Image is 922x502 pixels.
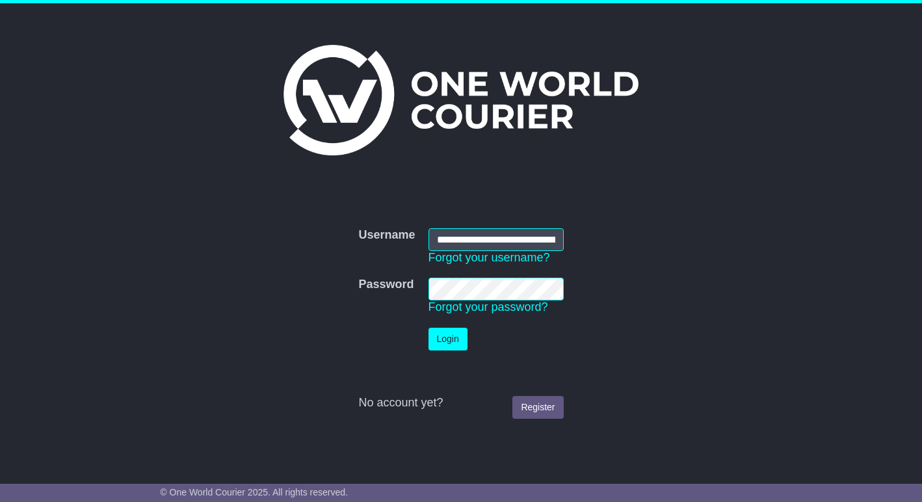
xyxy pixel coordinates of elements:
[428,300,548,313] a: Forgot your password?
[512,396,563,419] a: Register
[160,487,348,497] span: © One World Courier 2025. All rights reserved.
[428,328,468,350] button: Login
[358,278,414,292] label: Password
[283,45,639,155] img: One World
[428,251,550,264] a: Forgot your username?
[358,228,415,243] label: Username
[358,396,563,410] div: No account yet?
